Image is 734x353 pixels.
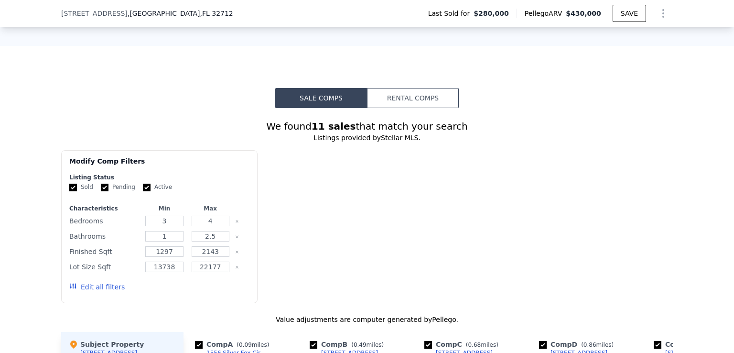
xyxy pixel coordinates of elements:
[424,340,502,349] div: Comp C
[474,9,509,18] span: $280,000
[235,265,239,269] button: Clear
[69,245,140,258] div: Finished Sqft
[69,230,140,243] div: Bathrooms
[235,235,239,239] button: Clear
[143,183,172,191] label: Active
[428,9,474,18] span: Last Sold for
[69,184,77,191] input: Sold
[275,88,367,108] button: Sale Comps
[239,342,252,348] span: 0.09
[367,88,459,108] button: Rental Comps
[233,342,273,348] span: ( miles)
[143,205,185,212] div: Min
[195,340,273,349] div: Comp A
[69,183,93,191] label: Sold
[583,342,596,348] span: 0.86
[69,174,249,181] div: Listing Status
[654,340,731,349] div: Comp E
[61,133,673,143] div: Listings provided by Stellar MLS .
[61,315,673,324] div: Value adjustments are computer generated by Pellego .
[128,9,233,18] span: , [GEOGRAPHIC_DATA]
[61,120,673,133] div: We found that match your search
[143,184,151,191] input: Active
[525,9,566,18] span: Pellego ARV
[101,184,108,191] input: Pending
[69,282,125,292] button: Edit all filters
[613,5,646,22] button: SAVE
[577,342,617,348] span: ( miles)
[61,9,128,18] span: [STREET_ADDRESS]
[69,156,249,174] div: Modify Comp Filters
[654,4,673,23] button: Show Options
[354,342,367,348] span: 0.49
[347,342,388,348] span: ( miles)
[235,220,239,223] button: Clear
[462,342,502,348] span: ( miles)
[539,340,617,349] div: Comp D
[69,340,144,349] div: Subject Property
[235,250,239,254] button: Clear
[69,214,140,228] div: Bedrooms
[200,10,233,17] span: , FL 32712
[566,10,601,17] span: $430,000
[69,260,140,274] div: Lot Size Sqft
[312,121,356,132] strong: 11 sales
[189,205,231,212] div: Max
[101,183,135,191] label: Pending
[468,342,481,348] span: 0.68
[69,205,140,212] div: Characteristics
[310,340,388,349] div: Comp B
